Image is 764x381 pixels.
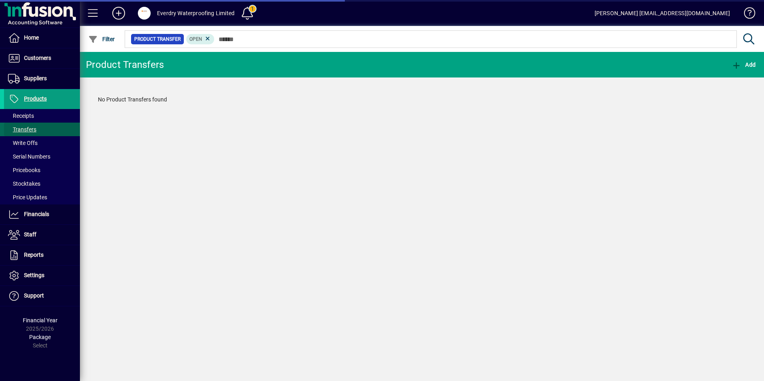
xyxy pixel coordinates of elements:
button: Profile [131,6,157,20]
div: No Product Transfers found [90,87,754,112]
div: Product Transfers [86,58,164,71]
a: Customers [4,48,80,68]
span: Suppliers [24,75,47,81]
a: Staff [4,225,80,245]
a: Pricebooks [4,163,80,177]
a: Suppliers [4,69,80,89]
span: Financials [24,211,49,217]
a: Transfers [4,123,80,136]
span: Staff [24,231,36,238]
span: Product Transfer [134,35,181,43]
span: Package [29,334,51,340]
mat-chip: Completion Status: Open [186,34,215,44]
a: Write Offs [4,136,80,150]
a: Price Updates [4,190,80,204]
span: Products [24,95,47,102]
span: Financial Year [23,317,58,323]
span: Add [732,62,756,68]
a: Knowledge Base [738,2,754,28]
a: Reports [4,245,80,265]
span: Stocktakes [8,181,40,187]
a: Support [4,286,80,306]
button: Add [730,58,758,72]
a: Home [4,28,80,48]
a: Receipts [4,109,80,123]
span: Pricebooks [8,167,40,173]
span: Receipts [8,113,34,119]
span: Write Offs [8,140,38,146]
span: Serial Numbers [8,153,50,160]
span: Support [24,292,44,299]
div: [PERSON_NAME] [EMAIL_ADDRESS][DOMAIN_NAME] [595,7,730,20]
span: Customers [24,55,51,61]
span: Open [189,36,202,42]
span: Home [24,34,39,41]
a: Stocktakes [4,177,80,190]
span: Filter [88,36,115,42]
div: Everdry Waterproofing Limited [157,7,235,20]
button: Filter [86,32,117,46]
button: Add [106,6,131,20]
a: Serial Numbers [4,150,80,163]
a: Financials [4,204,80,224]
span: Transfers [8,126,36,133]
span: Settings [24,272,44,278]
a: Settings [4,266,80,286]
span: Reports [24,252,44,258]
span: Price Updates [8,194,47,200]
